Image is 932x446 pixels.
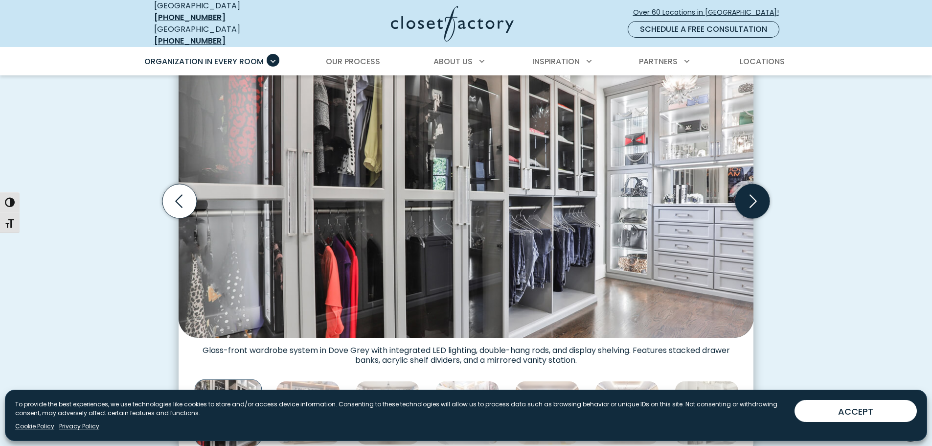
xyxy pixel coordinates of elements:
[179,38,753,337] img: Glass-front wardrobe system in Dove Grey with integrated LED lighting, double-hang rods, and disp...
[433,56,473,67] span: About Us
[154,23,296,47] div: [GEOGRAPHIC_DATA]
[356,381,420,445] img: Glass-top island, velvet-lined jewelry drawers, and LED wardrobe lighting. Custom cabinetry in Rh...
[137,48,795,75] nav: Primary Menu
[326,56,380,67] span: Our Process
[532,56,580,67] span: Inspiration
[276,381,340,445] img: Reach-in closet with Two-tone system with Rustic Cherry structure and White Shaker drawer fronts....
[675,381,739,445] img: White custom closet shelving, open shelving for shoes, and dual hanging sections for a curated wa...
[154,12,226,23] a: [PHONE_NUMBER]
[179,338,753,365] figcaption: Glass-front wardrobe system in Dove Grey with integrated LED lighting, double-hang rods, and disp...
[628,21,779,38] a: Schedule a Free Consultation
[795,400,917,422] button: ACCEPT
[15,400,787,418] p: To provide the best experiences, we use technologies like cookies to store and/or access device i...
[159,180,201,222] button: Previous slide
[391,6,514,42] img: Closet Factory Logo
[154,35,226,47] a: [PHONE_NUMBER]
[595,381,659,445] img: Elegant luxury closet with floor-to-ceiling storage, LED underlighting, valet rods, glass shelvin...
[15,422,54,431] a: Cookie Policy
[144,56,264,67] span: Organization in Every Room
[59,422,99,431] a: Privacy Policy
[515,381,579,445] img: Walk-in closet with Slab drawer fronts, LED-lit upper cubbies, double-hang rods, divided shelving...
[633,7,787,18] span: Over 60 Locations in [GEOGRAPHIC_DATA]!
[731,180,773,222] button: Next slide
[435,381,500,445] img: Custom white melamine system with triple-hang wardrobe rods, gold-tone hanging hardware, and inte...
[633,4,787,21] a: Over 60 Locations in [GEOGRAPHIC_DATA]!
[639,56,678,67] span: Partners
[740,56,785,67] span: Locations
